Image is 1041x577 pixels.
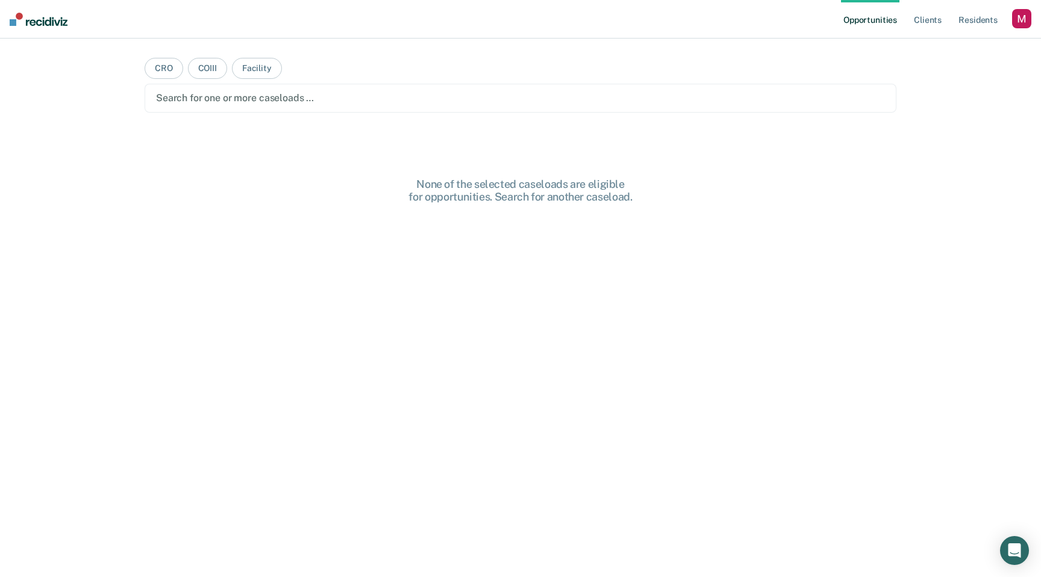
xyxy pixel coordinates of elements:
button: COIII [188,58,227,79]
div: None of the selected caseloads are eligible for opportunities. Search for another caseload. [328,178,713,204]
button: CRO [145,58,183,79]
button: Facility [232,58,282,79]
div: Open Intercom Messenger [1000,536,1029,565]
img: Recidiviz [10,13,67,26]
